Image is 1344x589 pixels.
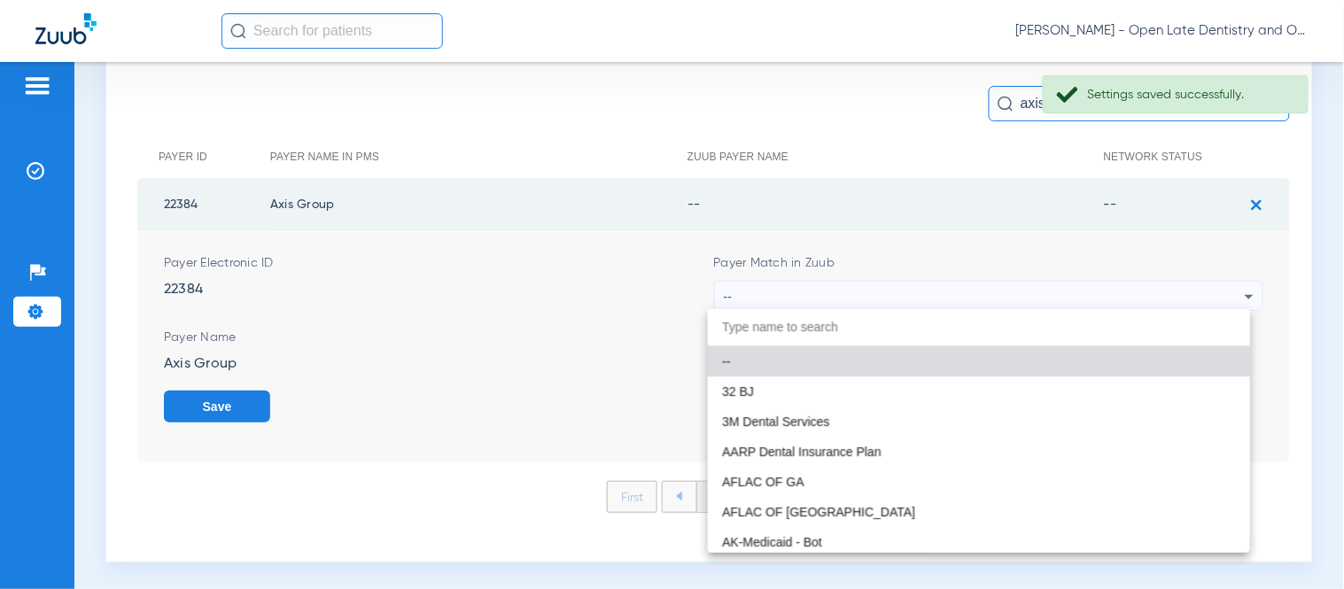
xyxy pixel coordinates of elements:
span: AFLAC OF [GEOGRAPHIC_DATA] [722,506,915,518]
span: 3M Dental Services [722,415,829,428]
span: AFLAC OF GA [722,476,804,488]
div: Settings saved successfully. [1088,86,1293,104]
iframe: Chat Widget [1255,504,1344,589]
span: -- [722,355,730,368]
span: AK-Medicaid - Bot [722,536,822,548]
input: dropdown search [708,309,1250,345]
span: AARP Dental Insurance Plan [722,446,882,458]
span: 32 BJ [722,385,754,398]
